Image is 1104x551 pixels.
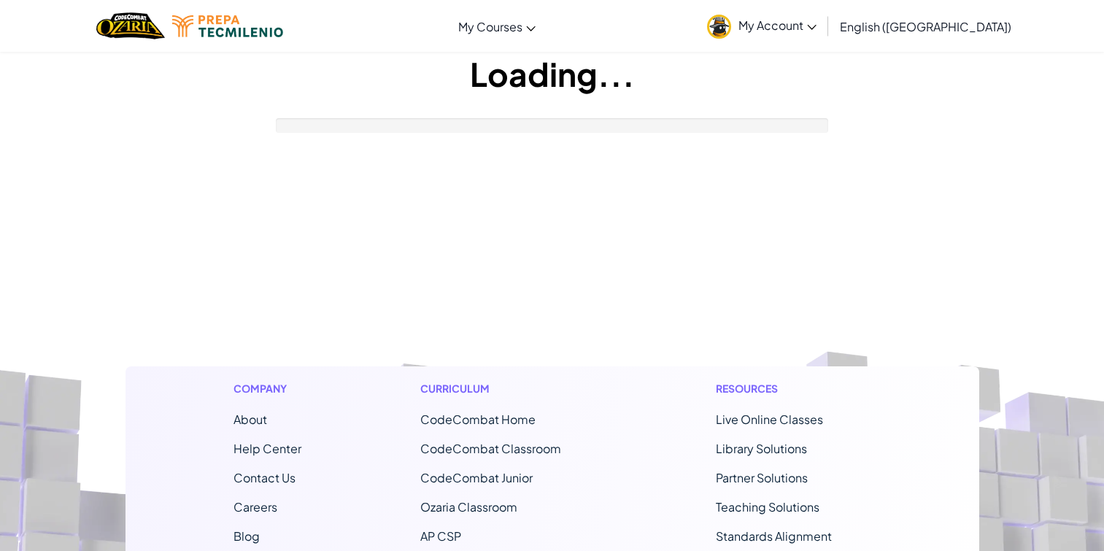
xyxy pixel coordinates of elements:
h1: Company [233,381,301,396]
a: Standards Alignment [716,528,832,544]
a: About [233,412,267,427]
a: Ozaria by CodeCombat logo [96,11,164,41]
span: My Account [738,18,817,33]
a: Careers [233,499,277,515]
a: Help Center [233,441,301,456]
span: Contact Us [233,470,296,485]
a: Ozaria Classroom [420,499,517,515]
a: AP CSP [420,528,461,544]
a: Blog [233,528,260,544]
a: My Courses [451,7,543,46]
img: Home [96,11,164,41]
a: Teaching Solutions [716,499,819,515]
span: CodeCombat Home [420,412,536,427]
a: CodeCombat Classroom [420,441,561,456]
span: English ([GEOGRAPHIC_DATA]) [840,19,1011,34]
a: CodeCombat Junior [420,470,533,485]
a: My Account [700,3,824,49]
a: Live Online Classes [716,412,823,427]
a: English ([GEOGRAPHIC_DATA]) [833,7,1019,46]
h1: Curriculum [420,381,597,396]
img: Tecmilenio logo [172,15,283,37]
a: Partner Solutions [716,470,808,485]
h1: Resources [716,381,871,396]
span: My Courses [458,19,522,34]
a: Library Solutions [716,441,807,456]
img: avatar [707,15,731,39]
